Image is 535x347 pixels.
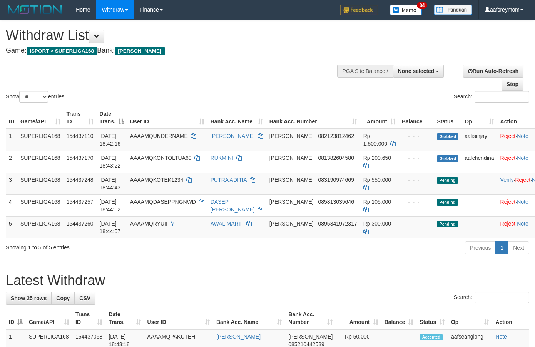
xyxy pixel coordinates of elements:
a: AWAL MARIF [211,221,244,227]
button: None selected [393,65,444,78]
span: 154437248 [67,177,94,183]
span: [DATE] 18:42:16 [100,133,121,147]
a: PUTRA ADITIA [211,177,247,183]
div: - - - [402,176,431,184]
span: Rp 105.000 [363,199,391,205]
a: Reject [500,221,516,227]
th: Action [492,307,529,329]
div: PGA Site Balance / [337,65,393,78]
span: [DATE] 18:44:57 [100,221,121,234]
a: Next [508,241,529,254]
th: ID: activate to sort column descending [6,307,26,329]
td: SUPERLIGA168 [17,194,64,216]
img: panduan.png [434,5,472,15]
div: - - - [402,154,431,162]
span: [PERSON_NAME] [269,133,314,139]
th: ID [6,107,17,129]
span: CSV [79,295,90,301]
span: Grabbed [437,155,458,162]
th: Bank Acc. Name: activate to sort column ascending [207,107,266,129]
th: Trans ID: activate to sort column ascending [72,307,105,329]
td: SUPERLIGA168 [17,151,64,173]
img: Feedback.jpg [340,5,378,15]
span: Copy [56,295,70,301]
a: Note [517,133,528,139]
span: [PERSON_NAME] [269,221,314,227]
th: Bank Acc. Number: activate to sort column ascending [285,307,336,329]
a: Note [517,221,528,227]
th: Op: activate to sort column ascending [448,307,492,329]
a: Note [517,199,528,205]
a: Reject [500,133,516,139]
label: Search: [454,292,529,303]
a: [PERSON_NAME] [216,334,261,340]
a: Show 25 rows [6,292,52,305]
span: [PERSON_NAME] [115,47,164,55]
td: aafisinjay [461,129,497,151]
th: Amount: activate to sort column ascending [336,307,381,329]
img: Button%20Memo.svg [390,5,422,15]
span: 34 [417,2,427,9]
th: Bank Acc. Name: activate to sort column ascending [213,307,285,329]
th: Bank Acc. Number: activate to sort column ascending [266,107,360,129]
span: [PERSON_NAME] [269,177,314,183]
td: SUPERLIGA168 [17,129,64,151]
label: Search: [454,91,529,103]
span: Pending [437,177,458,184]
th: Date Trans.: activate to sort column ascending [105,307,144,329]
span: [DATE] 18:43:22 [100,155,121,169]
span: AAAAMQUNDERNAME [130,133,188,139]
h1: Withdraw List [6,28,349,43]
th: Game/API: activate to sort column ascending [26,307,72,329]
div: - - - [402,198,431,206]
span: Accepted [420,334,443,340]
th: Game/API: activate to sort column ascending [17,107,64,129]
span: Rp 200.650 [363,155,391,161]
h1: Latest Withdraw [6,273,529,288]
select: Showentries [19,91,48,103]
a: Reject [500,199,516,205]
span: Show 25 rows [11,295,47,301]
span: [PERSON_NAME] [288,334,333,340]
span: Rp 300.000 [363,221,391,227]
div: Showing 1 to 5 of 5 entries [6,241,217,251]
span: ISPORT > SUPERLIGA168 [27,47,97,55]
input: Search: [475,292,529,303]
span: AAAAMQKOTEK1234 [130,177,184,183]
img: MOTION_logo.png [6,4,64,15]
span: [DATE] 18:44:52 [100,199,121,213]
h4: Game: Bank: [6,47,349,55]
span: Rp 1.500.000 [363,133,387,147]
span: Pending [437,221,458,227]
span: [PERSON_NAME] [269,199,314,205]
div: - - - [402,220,431,227]
th: Status: activate to sort column ascending [416,307,448,329]
a: Copy [51,292,75,305]
td: 3 [6,173,17,194]
a: Verify [500,177,514,183]
a: Run Auto-Refresh [463,65,523,78]
th: Balance: activate to sort column ascending [381,307,417,329]
th: Status [434,107,461,129]
span: 154437170 [67,155,94,161]
input: Search: [475,91,529,103]
th: Trans ID: activate to sort column ascending [64,107,97,129]
div: - - - [402,132,431,140]
span: 154437257 [67,199,94,205]
span: 154437110 [67,133,94,139]
span: None selected [398,68,435,74]
span: Copy 0895341972317 to clipboard [318,221,357,227]
span: Copy 083190974669 to clipboard [318,177,354,183]
span: Copy 085813039646 to clipboard [318,199,354,205]
td: 4 [6,194,17,216]
a: Stop [502,78,523,91]
th: Amount: activate to sort column ascending [360,107,399,129]
span: AAAAMQKONTOLTUA69 [130,155,192,161]
span: Copy 081382604580 to clipboard [318,155,354,161]
a: Reject [500,155,516,161]
span: [PERSON_NAME] [269,155,314,161]
span: Copy 082123812462 to clipboard [318,133,354,139]
td: 1 [6,129,17,151]
span: Pending [437,199,458,206]
th: Balance [399,107,434,129]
